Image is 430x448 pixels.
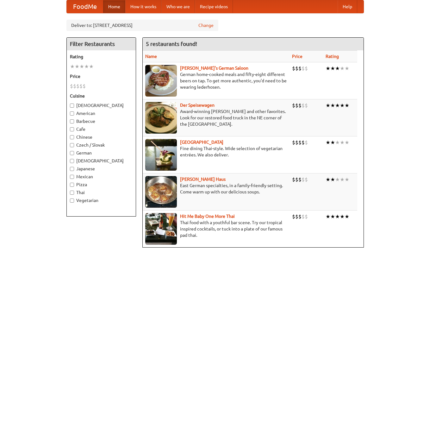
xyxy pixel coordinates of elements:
li: ★ [330,65,335,72]
a: How it works [125,0,161,13]
li: $ [295,65,298,72]
li: $ [305,102,308,109]
p: Fine dining Thai-style. Wide selection of vegetarian entrées. We also deliver. [145,145,287,158]
li: $ [302,176,305,183]
li: ★ [326,102,330,109]
img: esthers.jpg [145,65,177,97]
a: [PERSON_NAME]'s German Saloon [180,66,248,71]
li: ★ [326,139,330,146]
input: [DEMOGRAPHIC_DATA] [70,159,74,163]
li: ★ [330,176,335,183]
li: $ [298,139,302,146]
ng-pluralize: 5 restaurants found! [146,41,197,47]
label: Cafe [70,126,133,132]
li: ★ [340,102,345,109]
li: $ [292,139,295,146]
h5: Rating [70,54,133,60]
li: $ [292,176,295,183]
a: Home [103,0,125,13]
li: ★ [345,102,349,109]
li: $ [76,83,79,90]
label: Chinese [70,134,133,140]
input: German [70,151,74,155]
li: $ [83,83,86,90]
input: American [70,111,74,116]
li: ★ [340,176,345,183]
li: $ [298,176,302,183]
li: ★ [79,63,84,70]
label: American [70,110,133,117]
li: ★ [89,63,94,70]
img: kohlhaus.jpg [145,176,177,208]
b: Der Speisewagen [180,103,215,108]
input: Pizza [70,183,74,187]
label: German [70,150,133,156]
li: ★ [70,63,75,70]
li: ★ [330,139,335,146]
li: $ [302,213,305,220]
li: ★ [330,213,335,220]
input: Czech / Slovak [70,143,74,147]
label: Thai [70,189,133,196]
li: $ [302,139,305,146]
li: $ [295,176,298,183]
a: Who we are [161,0,195,13]
label: Barbecue [70,118,133,124]
li: $ [298,65,302,72]
li: ★ [326,176,330,183]
li: ★ [340,65,345,72]
p: Thai food with a youthful bar scene. Try our tropical inspired cocktails, or tuck into a plate of... [145,219,287,238]
li: $ [292,213,295,220]
li: ★ [345,176,349,183]
a: Help [338,0,357,13]
li: ★ [330,102,335,109]
li: ★ [335,139,340,146]
label: Mexican [70,174,133,180]
input: Thai [70,191,74,195]
a: [PERSON_NAME] Haus [180,177,226,182]
label: [DEMOGRAPHIC_DATA] [70,102,133,109]
li: ★ [326,65,330,72]
h5: Price [70,73,133,79]
h5: Cuisine [70,93,133,99]
li: ★ [75,63,79,70]
li: $ [298,102,302,109]
li: $ [305,65,308,72]
li: $ [70,83,73,90]
input: Chinese [70,135,74,139]
a: Recipe videos [195,0,233,13]
img: satay.jpg [145,139,177,171]
li: $ [298,213,302,220]
a: Change [198,22,214,28]
p: East German specialties, in a family-friendly setting. Come warm up with our delicious soups. [145,182,287,195]
input: Japanese [70,167,74,171]
li: $ [302,102,305,109]
a: Rating [326,54,339,59]
a: Hit Me Baby One More Thai [180,214,235,219]
p: German home-cooked meals and fifty-eight different beers on tap. To get more authentic, you'd nee... [145,71,287,90]
li: $ [292,102,295,109]
li: ★ [84,63,89,70]
a: Name [145,54,157,59]
b: [GEOGRAPHIC_DATA] [180,140,223,145]
li: ★ [340,139,345,146]
h4: Filter Restaurants [67,38,136,50]
label: Czech / Slovak [70,142,133,148]
li: $ [292,65,295,72]
li: ★ [335,102,340,109]
label: Pizza [70,181,133,188]
p: Award-winning [PERSON_NAME] and other favorites. Look for our restored food truck in the NE corne... [145,108,287,127]
li: $ [79,83,83,90]
li: $ [305,176,308,183]
li: ★ [335,213,340,220]
li: ★ [335,176,340,183]
li: $ [295,213,298,220]
input: Vegetarian [70,199,74,203]
input: [DEMOGRAPHIC_DATA] [70,104,74,108]
li: ★ [335,65,340,72]
input: Barbecue [70,119,74,123]
label: Vegetarian [70,197,133,204]
label: [DEMOGRAPHIC_DATA] [70,158,133,164]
